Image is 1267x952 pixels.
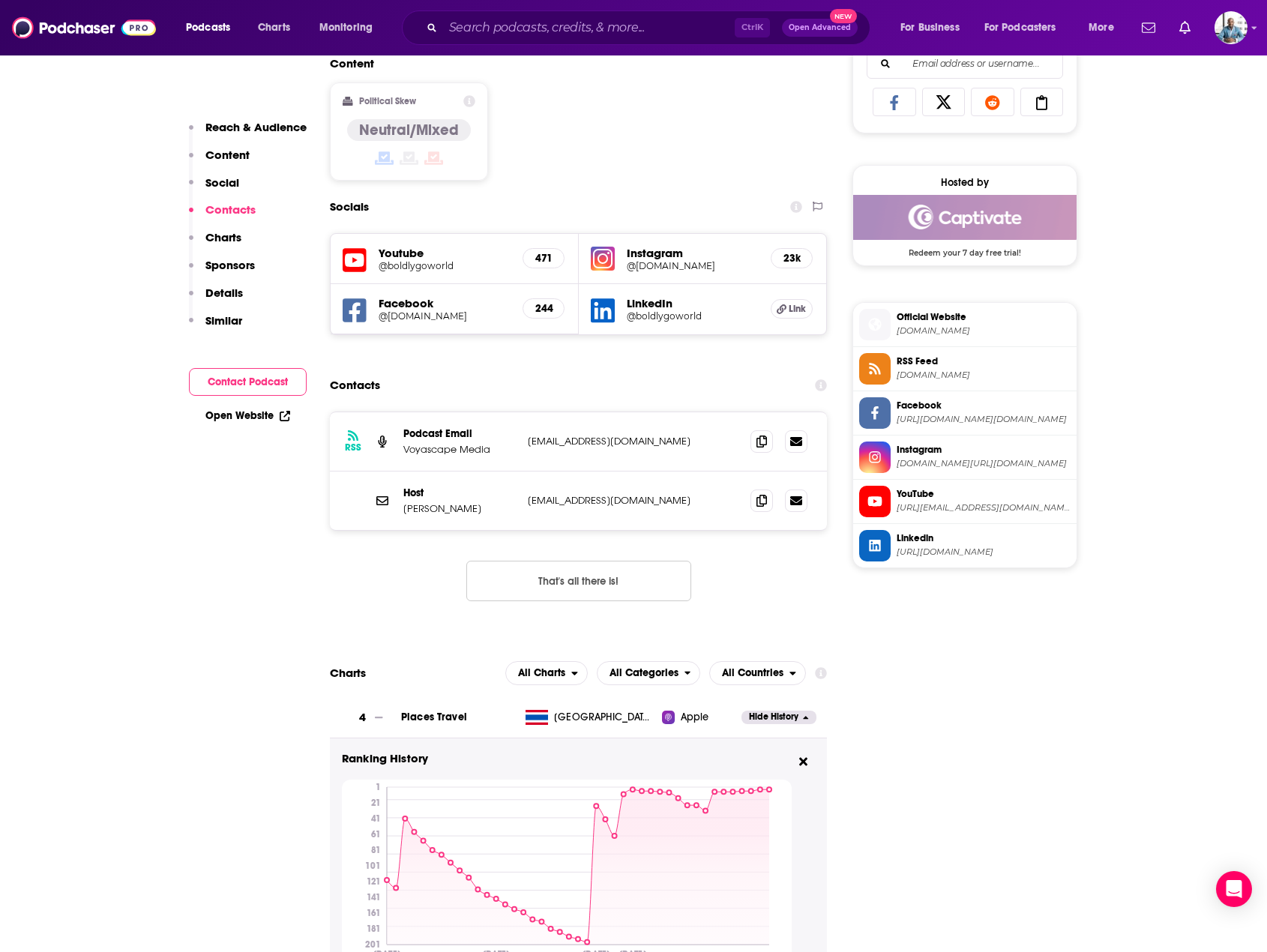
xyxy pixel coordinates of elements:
[1215,11,1248,44] button: Show profile menu
[205,148,250,162] p: Content
[319,17,373,38] span: Monitoring
[330,666,366,680] h2: Charts
[205,202,256,217] p: Contacts
[709,661,806,685] h2: Countries
[365,940,381,951] tspan: 201
[890,16,978,40] button: open menu
[1215,11,1248,44] span: Logged in as BoldlyGo
[359,96,416,106] h2: Political Skew
[371,798,381,809] tspan: 21
[897,325,1071,337] span: revolutionizingyourjourney.blubrry.net
[189,175,239,203] button: Social
[330,697,401,738] a: 4
[873,88,916,116] a: Share on Facebook
[371,846,381,856] tspan: 81
[520,710,662,725] a: [GEOGRAPHIC_DATA]
[709,661,806,685] button: open menu
[897,370,1071,381] span: feeds.captivate.fm
[1136,15,1161,40] a: Show notifications dropdown
[627,246,759,260] h5: Instagram
[403,486,516,499] p: Host
[535,302,552,315] h5: 244
[367,893,381,903] tspan: 141
[859,353,1071,385] a: RSS Feed[DOMAIN_NAME]
[771,299,813,319] a: Link
[205,230,241,244] p: Charts
[505,661,588,685] button: open menu
[1216,871,1252,907] div: Open Intercom Messenger
[518,668,565,678] span: All Charts
[897,399,1071,412] span: Facebook
[859,442,1071,473] a: Instagram[DOMAIN_NAME][URL][DOMAIN_NAME]
[189,230,241,258] button: Charts
[897,458,1071,469] span: instagram.com/boldlygo.world
[258,17,290,38] span: Charts
[853,240,1077,258] span: Redeem your 7 day free trial!
[597,661,701,685] h2: Categories
[376,783,381,793] tspan: 1
[309,16,392,40] button: open menu
[175,16,250,40] button: open menu
[205,409,290,422] a: Open Website
[189,368,307,396] button: Contact Podcast
[189,148,250,175] button: Content
[189,258,255,286] button: Sponsors
[403,443,516,456] p: Voyascape Media
[1078,16,1133,40] button: open menu
[610,668,678,678] span: All Categories
[853,176,1077,189] div: Hosted by
[789,303,806,315] span: Link
[627,310,759,322] a: @boldlygoworld
[186,17,230,38] span: Podcasts
[853,195,1077,240] img: Captivate Deal: Redeem your 7 day free trial!
[189,120,307,148] button: Reach & Audience
[597,661,701,685] button: open menu
[403,502,516,515] p: [PERSON_NAME]
[330,56,815,70] h2: Content
[971,88,1014,116] a: Share on Reddit
[189,202,256,230] button: Contacts
[897,487,1071,501] span: YouTube
[749,711,798,723] span: Hide History
[528,494,726,507] p: [EMAIL_ADDRESS][DOMAIN_NAME]
[371,814,381,825] tspan: 41
[783,252,800,265] h5: 23k
[12,13,156,42] img: Podchaser - Follow, Share and Rate Podcasts
[528,435,726,448] p: [EMAIL_ADDRESS][DOMAIN_NAME]
[789,24,851,31] span: Open Advanced
[591,247,615,271] img: iconImage
[371,830,381,840] tspan: 61
[853,195,1077,256] a: Captivate Deal: Redeem your 7 day free trial!
[367,924,381,935] tspan: 181
[627,260,759,271] a: @[DOMAIN_NAME]
[897,414,1071,425] span: https://www.facebook.com/BoldlyGo.World
[342,750,792,768] h3: Ranking History
[830,9,857,23] span: New
[859,530,1071,561] a: Linkedin[URL][DOMAIN_NAME]
[897,355,1071,368] span: RSS Feed
[379,310,511,322] h5: @[DOMAIN_NAME]
[379,260,511,271] a: @boldlygoworld
[859,309,1071,340] a: Official Website[DOMAIN_NAME]
[681,710,709,725] span: Apple
[359,709,366,726] h3: 4
[248,16,299,40] a: Charts
[205,313,242,328] p: Similar
[867,49,1063,79] div: Search followers
[1215,11,1248,44] img: User Profile
[859,486,1071,517] a: YouTube[URL][EMAIL_ADDRESS][DOMAIN_NAME]
[367,909,381,919] tspan: 161
[984,17,1056,38] span: For Podcasters
[1089,17,1114,38] span: More
[900,17,960,38] span: For Business
[403,427,516,440] p: Podcast Email
[401,711,467,723] a: Places Travel
[627,296,759,310] h5: LinkedIn
[535,252,552,265] h5: 471
[505,661,588,685] h2: Platforms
